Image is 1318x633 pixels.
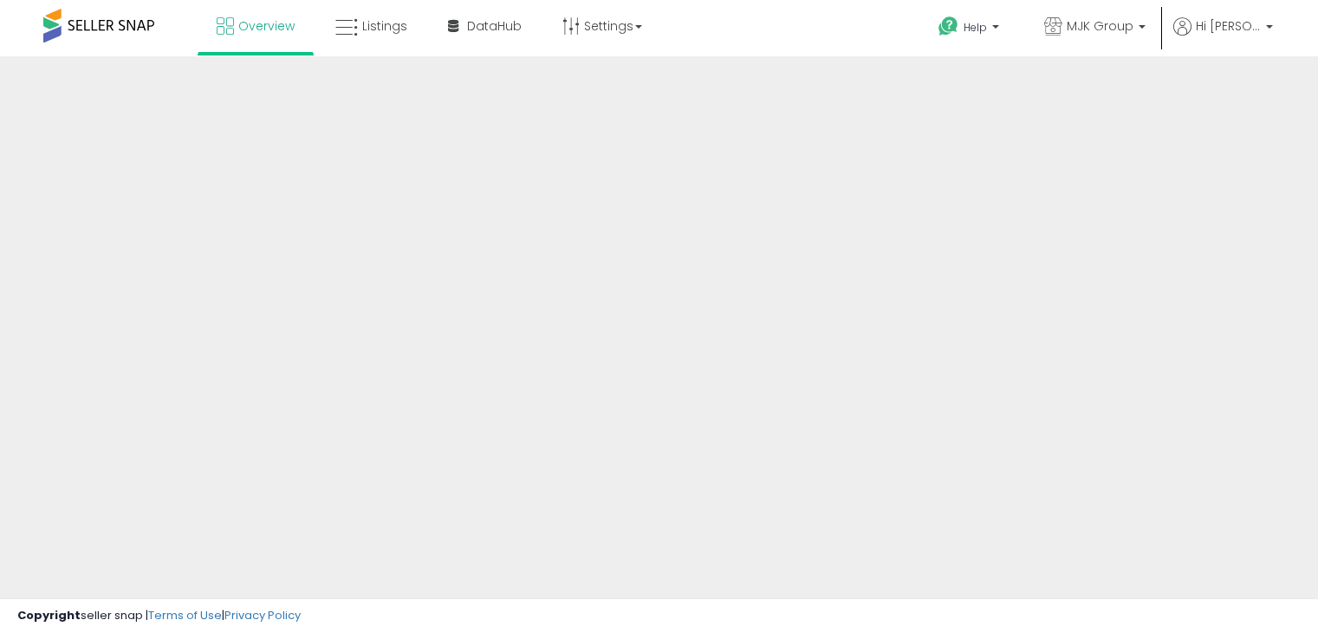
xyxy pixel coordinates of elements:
[964,20,987,35] span: Help
[148,607,222,623] a: Terms of Use
[1173,17,1273,56] a: Hi [PERSON_NAME]
[925,3,1016,56] a: Help
[17,608,301,624] div: seller snap | |
[362,17,407,35] span: Listings
[938,16,959,37] i: Get Help
[238,17,295,35] span: Overview
[467,17,522,35] span: DataHub
[1067,17,1133,35] span: MJK Group
[17,607,81,623] strong: Copyright
[224,607,301,623] a: Privacy Policy
[1196,17,1261,35] span: Hi [PERSON_NAME]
